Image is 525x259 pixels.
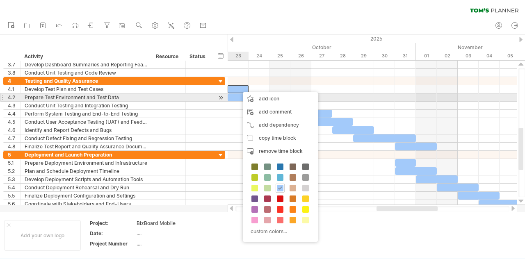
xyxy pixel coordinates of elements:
div: Plan and Schedule Deployment Timeline [25,167,148,175]
div: 5.4 [8,184,20,191]
div: Coordinate with Stakeholders and End-Users [25,200,148,208]
div: Prepare Test Environment and Test Data [25,93,148,101]
div: Saturday, 25 October 2025 [269,52,290,60]
div: add comment [243,105,318,118]
div: Thursday, 30 October 2025 [374,52,395,60]
div: Testing and Quality Assurance [25,77,148,85]
div: Friday, 31 October 2025 [395,52,416,60]
div: Finalize Test Report and Quality Assurance Documentation [25,143,148,150]
div: Develop Test Plan and Test Cases [25,85,148,93]
div: Friday, 24 October 2025 [249,52,269,60]
div: custom colors... [247,226,311,237]
div: Develop Dashboard Summaries and Reporting Features [25,61,148,68]
div: Conduct Unit Testing and Code Review [25,69,148,77]
div: Sunday, 26 October 2025 [290,52,311,60]
div: 5.5 [8,192,20,200]
div: Monday, 3 November 2025 [458,52,479,60]
span: remove time block [259,148,303,154]
div: .... [137,230,205,237]
div: 4.6 [8,126,20,134]
div: .... [137,240,205,247]
div: Status [189,52,208,61]
div: Prepare Deployment Environment and Infrastructure [25,159,148,167]
div: Tuesday, 28 October 2025 [332,52,353,60]
div: 4.4 [8,110,20,118]
div: Identify and Report Defects and Bugs [25,126,148,134]
div: Wednesday, 29 October 2025 [353,52,374,60]
div: Saturday, 1 November 2025 [416,52,437,60]
div: 4.8 [8,143,20,150]
div: 4.5 [8,118,20,126]
div: Finalize Deployment Configuration and Settings [25,192,148,200]
div: Develop Deployment Scripts and Automation Tools [25,175,148,183]
div: Monday, 27 October 2025 [311,52,332,60]
div: Wednesday, 5 November 2025 [500,52,520,60]
div: Deployment and Launch Preparation [25,151,148,159]
div: Tuesday, 4 November 2025 [479,52,500,60]
div: 5.1 [8,159,20,167]
div: 3.8 [8,69,20,77]
div: 4.2 [8,93,20,101]
div: 3.7 [8,61,20,68]
div: Date: [90,230,135,237]
div: 4 [8,77,20,85]
div: Conduct User Acceptance Testing (UAT) and Feedback [25,118,148,126]
div: Conduct Deployment Rehearsal and Dry Run [25,184,148,191]
div: Perform System Testing and End-to-End Testing [25,110,148,118]
div: add icon [243,92,318,105]
div: Project: [90,220,135,227]
div: Resource [156,52,181,61]
div: 5.6 [8,200,20,208]
div: 5 [8,151,20,159]
div: Sunday, 2 November 2025 [437,52,458,60]
div: add dependency [243,118,318,132]
div: 4.3 [8,102,20,109]
div: 5.2 [8,167,20,175]
div: scroll to activity [217,93,225,102]
div: Activity [24,52,147,61]
div: Conduct Unit Testing and Integration Testing [25,102,148,109]
div: BizBoard Mobile [137,220,205,227]
div: 4.7 [8,134,20,142]
span: copy time block [259,135,296,141]
div: 5.3 [8,175,20,183]
div: Conduct Defect Fixing and Regression Testing [25,134,148,142]
div: Add your own logo [4,220,81,251]
div: Project Number [90,240,135,247]
div: 4.1 [8,85,20,93]
div: Thursday, 23 October 2025 [228,52,249,60]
